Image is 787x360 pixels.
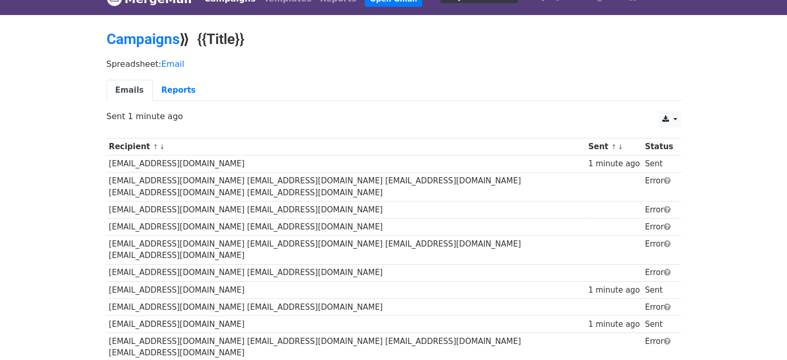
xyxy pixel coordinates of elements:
[642,155,675,172] td: Sent
[153,143,158,151] a: ↑
[161,59,184,69] a: Email
[107,315,586,333] td: [EMAIL_ADDRESS][DOMAIN_NAME]
[642,281,675,298] td: Sent
[642,264,675,281] td: Error
[107,80,153,101] a: Emails
[642,298,675,315] td: Error
[642,138,675,155] th: Status
[107,59,681,69] p: Spreadsheet:
[107,31,681,48] h2: ⟫ {{Title}}
[107,281,586,298] td: [EMAIL_ADDRESS][DOMAIN_NAME]
[107,172,586,201] td: [EMAIL_ADDRESS][DOMAIN_NAME] [EMAIL_ADDRESS][DOMAIN_NAME] [EMAIL_ADDRESS][DOMAIN_NAME] [EMAIL_ADD...
[642,315,675,333] td: Sent
[107,201,586,218] td: [EMAIL_ADDRESS][DOMAIN_NAME] [EMAIL_ADDRESS][DOMAIN_NAME]
[107,218,586,235] td: [EMAIL_ADDRESS][DOMAIN_NAME] [EMAIL_ADDRESS][DOMAIN_NAME]
[588,284,640,296] div: 1 minute ago
[107,264,586,281] td: [EMAIL_ADDRESS][DOMAIN_NAME] [EMAIL_ADDRESS][DOMAIN_NAME]
[618,143,623,151] a: ↓
[153,80,204,101] a: Reports
[586,138,642,155] th: Sent
[159,143,165,151] a: ↓
[642,236,675,265] td: Error
[642,218,675,235] td: Error
[107,138,586,155] th: Recipient
[642,201,675,218] td: Error
[611,143,617,151] a: ↑
[735,310,787,360] iframe: Chat Widget
[588,319,640,330] div: 1 minute ago
[107,31,180,48] a: Campaigns
[588,158,640,170] div: 1 minute ago
[107,236,586,265] td: [EMAIL_ADDRESS][DOMAIN_NAME] [EMAIL_ADDRESS][DOMAIN_NAME] [EMAIL_ADDRESS][DOMAIN_NAME] [EMAIL_ADD...
[107,298,586,315] td: [EMAIL_ADDRESS][DOMAIN_NAME] [EMAIL_ADDRESS][DOMAIN_NAME]
[107,155,586,172] td: [EMAIL_ADDRESS][DOMAIN_NAME]
[642,172,675,201] td: Error
[107,111,681,122] p: Sent 1 minute ago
